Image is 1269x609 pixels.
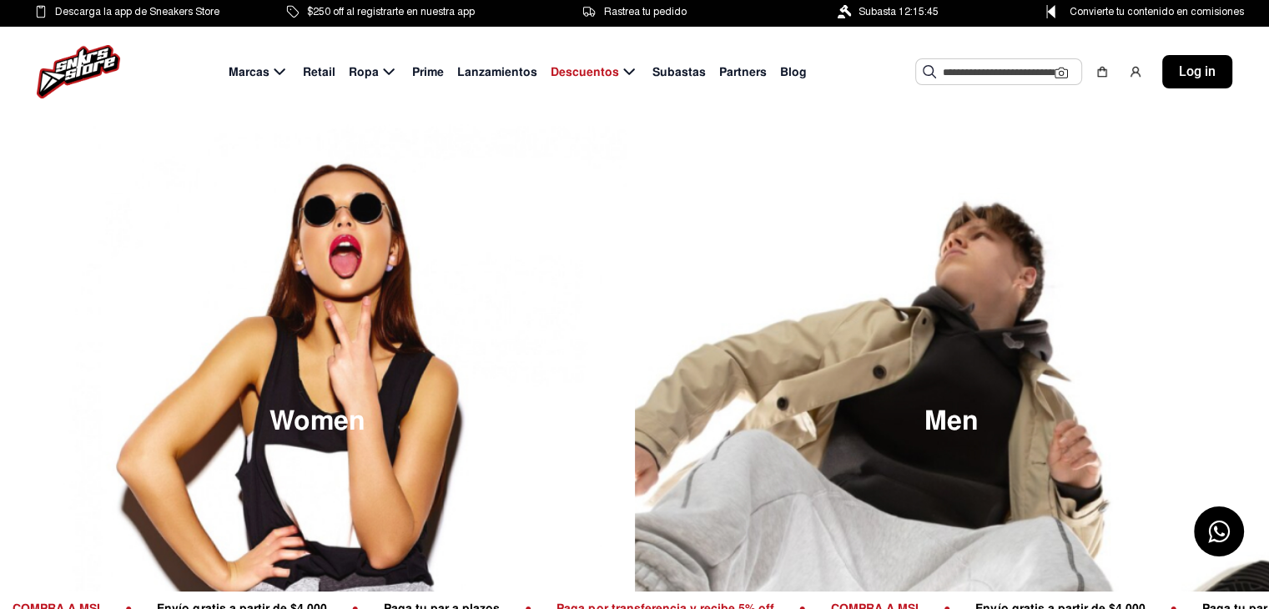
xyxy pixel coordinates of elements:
span: $250 off al registrarte en nuestra app [307,3,475,21]
span: Men [924,408,979,435]
span: Rastrea tu pedido [603,3,686,21]
img: Cámara [1055,66,1068,79]
span: Log in [1179,62,1216,82]
span: Subasta 12:15:45 [859,3,939,21]
span: Subastas [652,63,706,81]
span: Descuentos [551,63,619,81]
img: logo [37,45,120,98]
span: Lanzamientos [457,63,537,81]
span: Women [269,408,365,435]
span: Marcas [229,63,269,81]
span: Partners [719,63,767,81]
img: shopping [1095,65,1109,78]
img: Control Point Icon [1040,5,1061,18]
img: Buscar [923,65,936,78]
span: Blog [780,63,807,81]
span: Ropa [349,63,379,81]
span: Prime [412,63,444,81]
span: Convierte tu contenido en comisiones [1069,3,1243,21]
span: Descarga la app de Sneakers Store [55,3,219,21]
span: Retail [303,63,335,81]
img: user [1129,65,1142,78]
